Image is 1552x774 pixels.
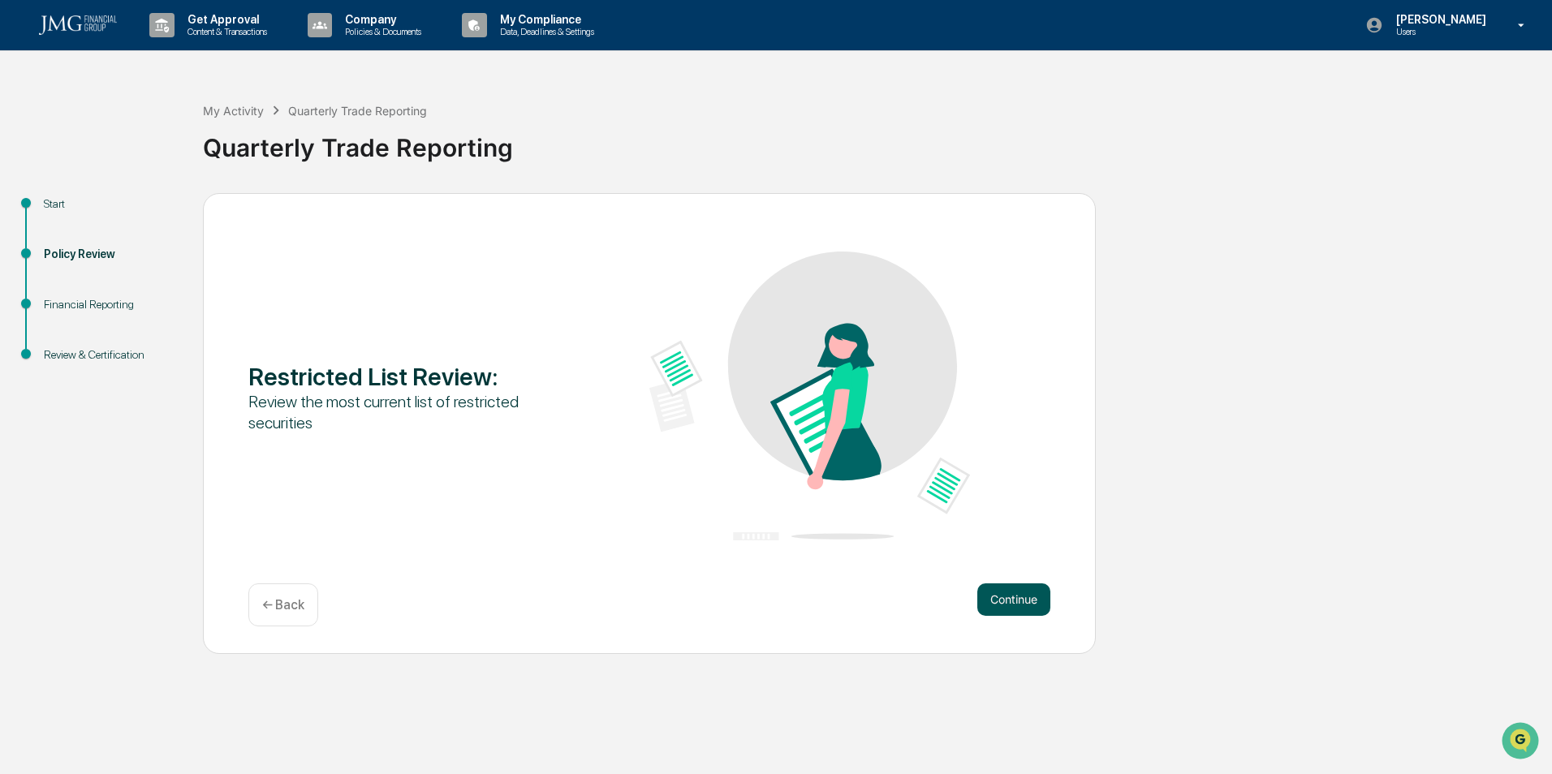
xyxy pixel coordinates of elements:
[55,124,266,140] div: Start new chat
[39,15,117,35] img: logo
[487,13,602,26] p: My Compliance
[248,391,569,433] div: Review the most current list of restricted securities
[10,229,109,258] a: 🔎Data Lookup
[175,13,275,26] p: Get Approval
[203,120,1544,162] div: Quarterly Trade Reporting
[288,104,427,118] div: Quarterly Trade Reporting
[44,196,177,213] div: Start
[276,129,295,148] button: Start new chat
[162,275,196,287] span: Pylon
[118,206,131,219] div: 🗄️
[262,597,304,613] p: ← Back
[111,198,208,227] a: 🗄️Attestations
[332,13,429,26] p: Company
[1383,13,1494,26] p: [PERSON_NAME]
[44,346,177,363] div: Review & Certification
[248,362,569,391] div: Restricted List Review :
[16,34,295,60] p: How can we help?
[175,26,275,37] p: Content & Transactions
[16,206,29,219] div: 🖐️
[16,124,45,153] img: 1746055101610-c473b297-6a78-478c-a979-82029cc54cd1
[10,198,111,227] a: 🖐️Preclearance
[332,26,429,37] p: Policies & Documents
[44,296,177,313] div: Financial Reporting
[649,252,970,540] img: Restricted List Review
[1383,26,1494,37] p: Users
[487,26,602,37] p: Data, Deadlines & Settings
[114,274,196,287] a: Powered byPylon
[977,583,1050,616] button: Continue
[55,140,205,153] div: We're available if you need us!
[16,237,29,250] div: 🔎
[134,204,201,221] span: Attestations
[1500,720,1544,764] iframe: Open customer support
[203,104,264,118] div: My Activity
[44,246,177,263] div: Policy Review
[32,235,102,252] span: Data Lookup
[32,204,105,221] span: Preclearance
